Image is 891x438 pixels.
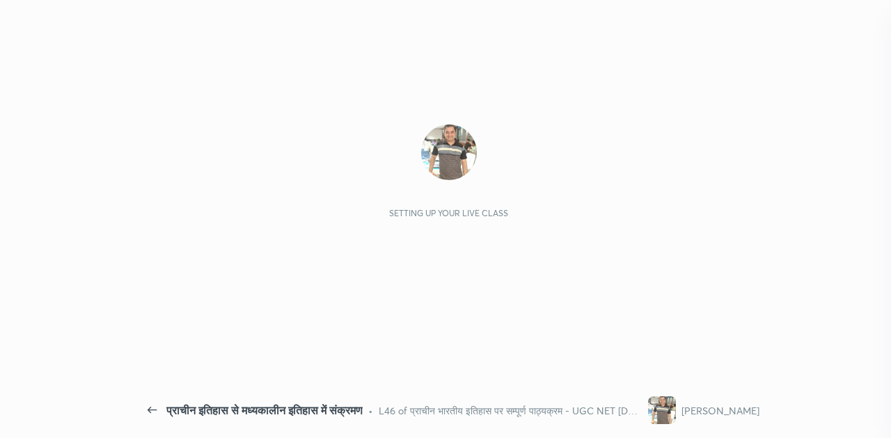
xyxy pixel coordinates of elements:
[389,208,508,218] div: Setting up your live class
[421,124,477,180] img: 9cd1eca5dd504a079fc002e1a6cbad3b.None
[681,403,759,418] div: [PERSON_NAME]
[648,396,676,424] img: 9cd1eca5dd504a079fc002e1a6cbad3b.None
[166,402,363,419] div: प्राचीन इतिहास से मध्यकालीन इतिहास में संक्रमण
[379,403,642,418] div: L46 of प्राचीन भारतीय इतिहास पर सम्पूर्ण पाठ्यक्रम - UGC NET [DATE]
[368,403,373,418] div: •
